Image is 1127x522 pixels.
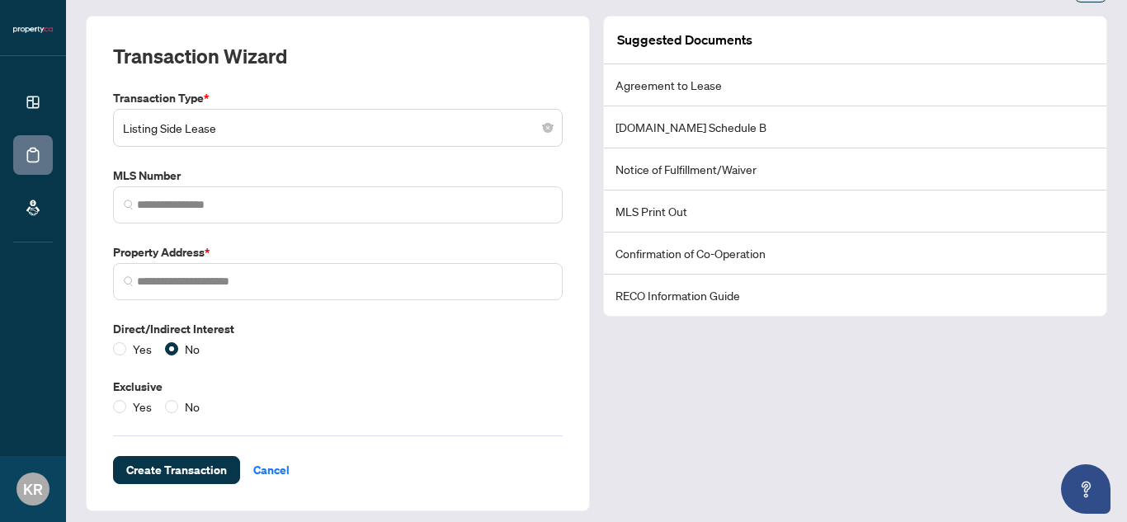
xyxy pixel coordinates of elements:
article: Suggested Documents [617,30,752,50]
button: Cancel [240,456,303,484]
span: No [178,397,206,416]
span: Create Transaction [126,457,227,483]
span: Cancel [253,457,290,483]
button: Create Transaction [113,456,240,484]
li: Notice of Fulfillment/Waiver [604,148,1106,190]
span: No [178,340,206,358]
label: Exclusive [113,378,563,396]
label: Transaction Type [113,89,563,107]
li: Confirmation of Co-Operation [604,233,1106,275]
li: Agreement to Lease [604,64,1106,106]
img: search_icon [124,200,134,209]
span: close-circle [543,123,553,133]
span: Yes [126,340,158,358]
li: MLS Print Out [604,190,1106,233]
li: RECO Information Guide [604,275,1106,316]
span: KR [23,477,43,501]
label: Direct/Indirect Interest [113,320,563,338]
li: [DOMAIN_NAME] Schedule B [604,106,1106,148]
span: Listing Side Lease [123,112,553,143]
label: MLS Number [113,167,563,185]
span: Yes [126,397,158,416]
img: logo [13,25,53,35]
img: search_icon [124,276,134,286]
label: Property Address [113,243,563,261]
button: Open asap [1061,464,1110,514]
h2: Transaction Wizard [113,43,287,69]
